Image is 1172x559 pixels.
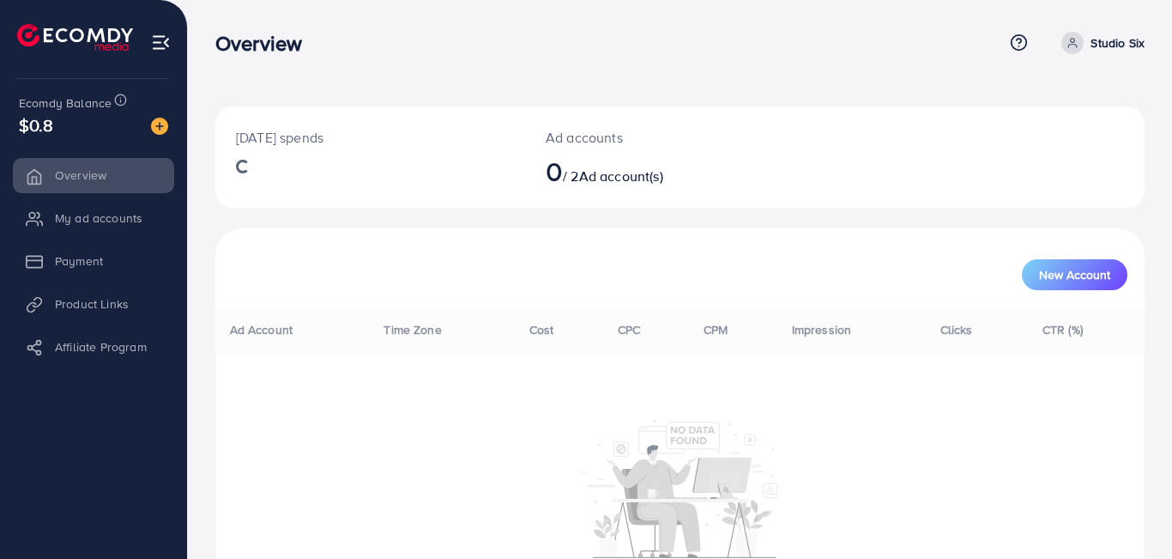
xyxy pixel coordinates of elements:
a: Studio Six [1054,32,1145,54]
span: $0.8 [19,112,54,137]
span: Ad account(s) [579,167,663,185]
img: menu [151,33,171,52]
p: Studio Six [1090,33,1145,53]
span: Ecomdy Balance [19,94,112,112]
h2: / 2 [546,155,737,187]
img: image [151,118,168,135]
p: Ad accounts [546,127,737,148]
span: New Account [1039,269,1110,281]
img: logo [17,24,133,51]
p: [DATE] spends [236,127,504,148]
h3: Overview [215,31,316,56]
button: New Account [1022,259,1127,290]
span: 0 [546,151,563,191]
